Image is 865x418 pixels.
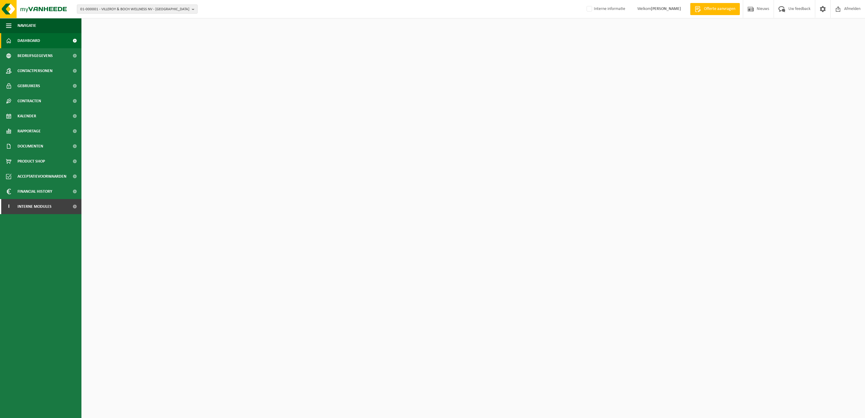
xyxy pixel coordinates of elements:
[651,7,681,11] strong: [PERSON_NAME]
[80,5,189,14] span: 01-000001 - VILLEROY & BOCH WELLNESS NV - [GEOGRAPHIC_DATA]
[17,124,41,139] span: Rapportage
[6,199,11,214] span: I
[17,199,52,214] span: Interne modules
[77,5,198,14] button: 01-000001 - VILLEROY & BOCH WELLNESS NV - [GEOGRAPHIC_DATA]
[17,169,66,184] span: Acceptatievoorwaarden
[17,93,41,109] span: Contracten
[702,6,737,12] span: Offerte aanvragen
[17,48,53,63] span: Bedrijfsgegevens
[17,154,45,169] span: Product Shop
[17,109,36,124] span: Kalender
[17,184,52,199] span: Financial History
[690,3,740,15] a: Offerte aanvragen
[17,78,40,93] span: Gebruikers
[17,139,43,154] span: Documenten
[17,18,36,33] span: Navigatie
[17,33,40,48] span: Dashboard
[17,63,52,78] span: Contactpersonen
[585,5,625,14] label: Interne informatie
